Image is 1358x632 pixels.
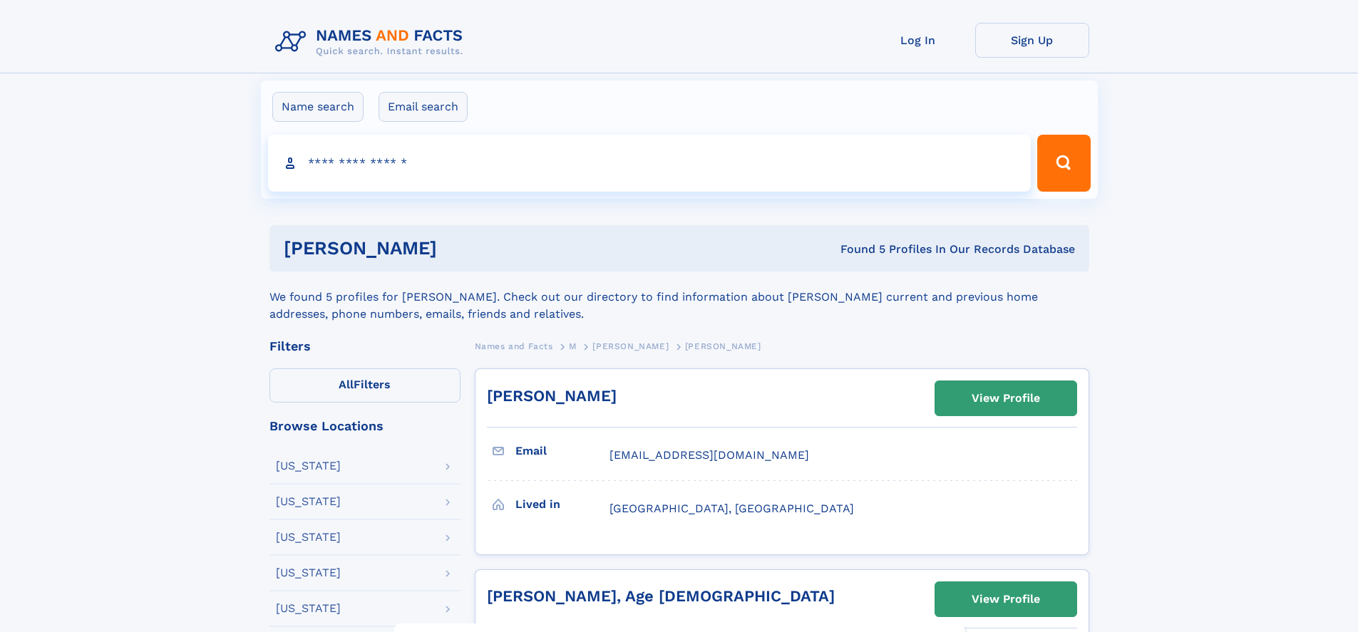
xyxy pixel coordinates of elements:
span: [GEOGRAPHIC_DATA], [GEOGRAPHIC_DATA] [609,502,854,515]
div: View Profile [972,382,1040,415]
label: Name search [272,92,364,122]
span: [PERSON_NAME] [592,341,669,351]
div: [US_STATE] [276,460,341,472]
div: We found 5 profiles for [PERSON_NAME]. Check out our directory to find information about [PERSON_... [269,271,1089,323]
h3: Lived in [515,492,609,517]
div: [US_STATE] [276,496,341,507]
a: Log In [861,23,975,58]
a: [PERSON_NAME], Age [DEMOGRAPHIC_DATA] [487,587,835,605]
div: Found 5 Profiles In Our Records Database [639,242,1075,257]
a: [PERSON_NAME] [592,337,669,355]
div: [US_STATE] [276,567,341,579]
div: Browse Locations [269,420,461,432]
h3: Email [515,439,609,463]
label: Filters [269,368,461,403]
span: [EMAIL_ADDRESS][DOMAIN_NAME] [609,448,809,462]
span: M [569,341,577,351]
img: Logo Names and Facts [269,23,475,61]
input: search input [268,135,1032,192]
div: View Profile [972,583,1040,616]
span: [PERSON_NAME] [685,341,761,351]
a: M [569,337,577,355]
a: View Profile [935,582,1076,616]
button: Search Button [1037,135,1090,192]
div: Filters [269,340,461,353]
a: [PERSON_NAME] [487,387,617,405]
a: Names and Facts [475,337,553,355]
h1: [PERSON_NAME] [284,239,639,257]
a: View Profile [935,381,1076,415]
label: Email search [379,92,468,122]
div: [US_STATE] [276,603,341,614]
div: [US_STATE] [276,532,341,543]
a: Sign Up [975,23,1089,58]
span: All [339,378,354,391]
